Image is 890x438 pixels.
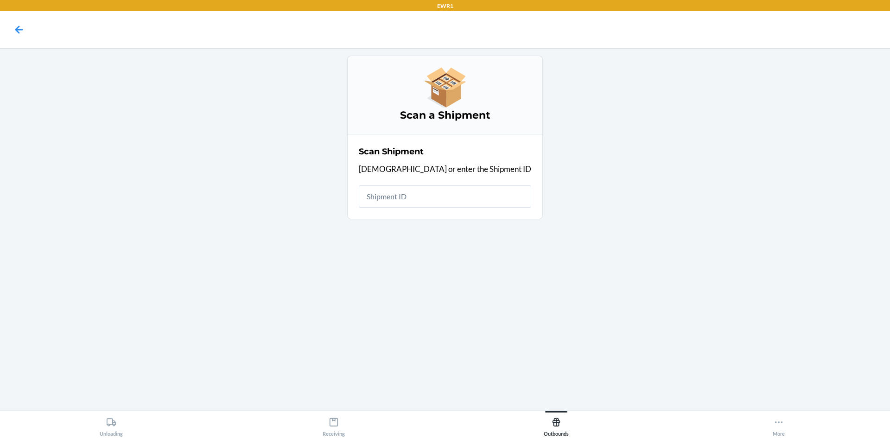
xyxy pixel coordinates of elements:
[437,2,453,10] p: EWR1
[100,413,123,437] div: Unloading
[359,185,531,208] input: Shipment ID
[544,413,569,437] div: Outbounds
[667,411,890,437] button: More
[359,108,531,123] h3: Scan a Shipment
[773,413,785,437] div: More
[359,146,424,158] h2: Scan Shipment
[445,411,667,437] button: Outbounds
[359,163,531,175] p: [DEMOGRAPHIC_DATA] or enter the Shipment ID
[323,413,345,437] div: Receiving
[222,411,445,437] button: Receiving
